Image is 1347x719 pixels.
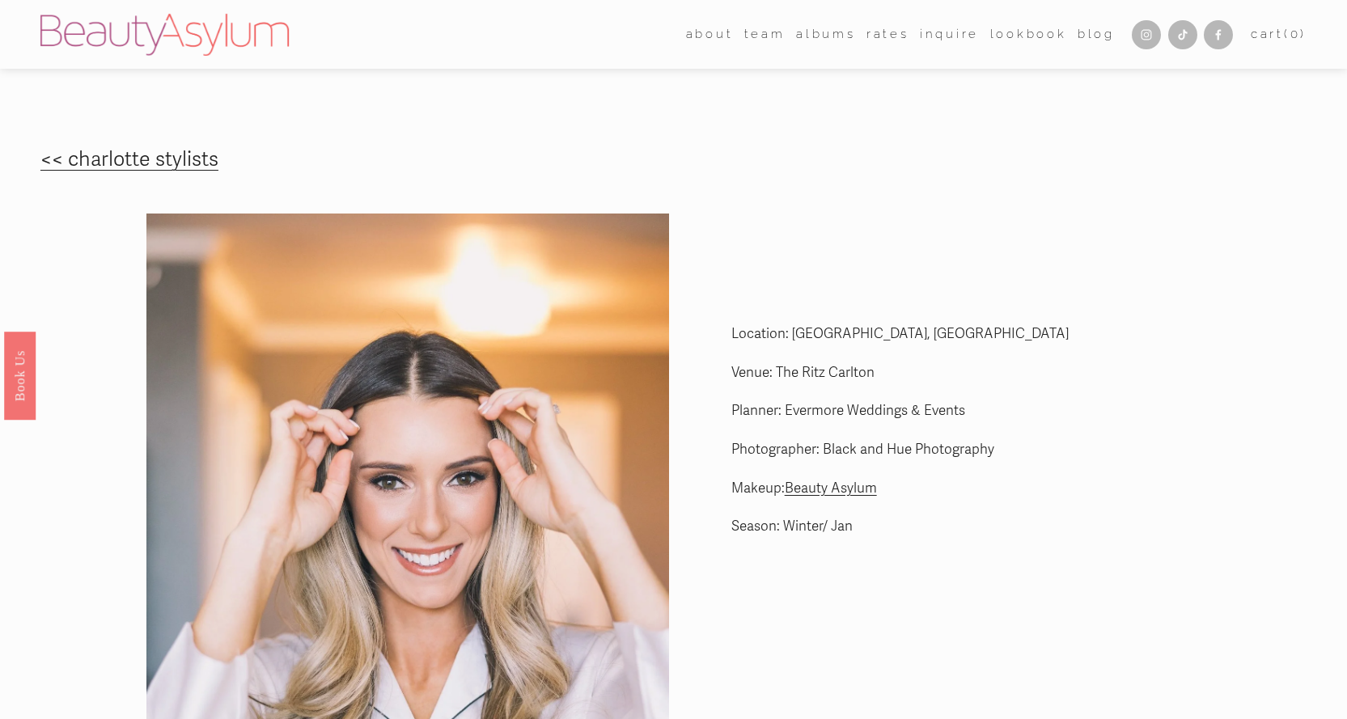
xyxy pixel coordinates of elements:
a: folder dropdown [744,23,786,47]
a: Book Us [4,331,36,419]
a: Inquire [920,23,979,47]
a: Lookbook [990,23,1067,47]
a: Cart(0) [1251,23,1307,45]
p: Photographer: Black and Hue Photography [731,438,1254,463]
p: Planner: Evermore Weddings & Events [731,399,1254,424]
p: Location: [GEOGRAPHIC_DATA], [GEOGRAPHIC_DATA] [731,322,1254,347]
p: Venue: The Ritz Carlton [731,361,1254,386]
a: Rates [866,23,909,47]
img: Beauty Asylum | Bridal Hair &amp; Makeup Charlotte &amp; Atlanta [40,14,289,56]
span: 0 [1290,27,1301,41]
a: Beauty Asylum [785,480,877,497]
span: ( ) [1284,27,1307,41]
p: Makeup: [731,476,1254,501]
span: team [744,23,786,45]
a: albums [796,23,856,47]
p: Season: Winter/ Jan [731,514,1254,539]
span: about [686,23,734,45]
a: folder dropdown [686,23,734,47]
a: Instagram [1132,20,1161,49]
a: Facebook [1204,20,1233,49]
a: Blog [1078,23,1115,47]
a: << charlotte stylists [40,147,218,171]
a: TikTok [1168,20,1197,49]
